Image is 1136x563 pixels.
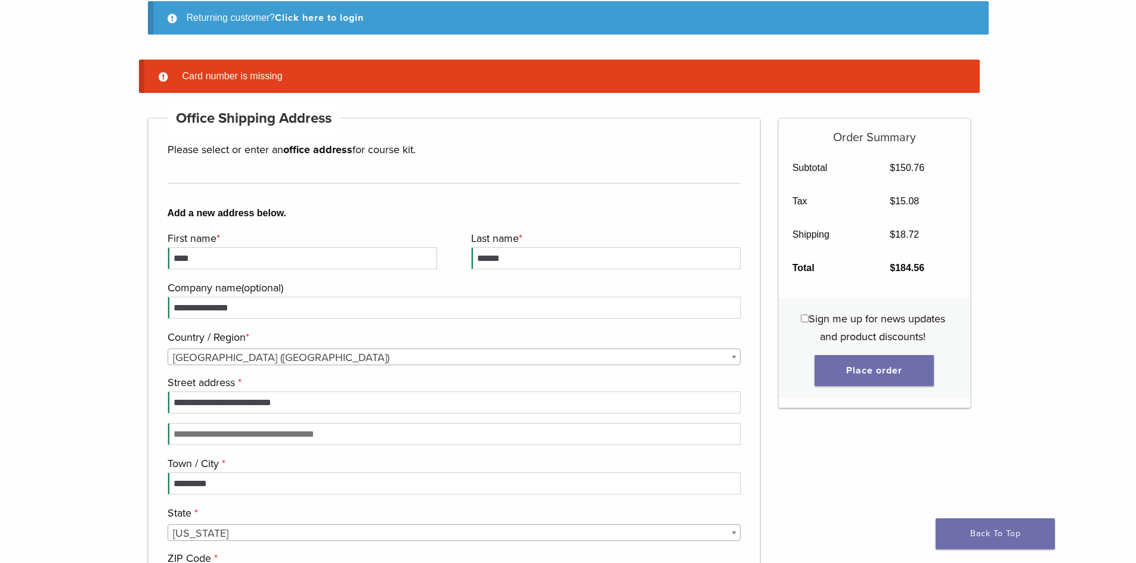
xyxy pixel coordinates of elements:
[168,504,738,522] label: State
[809,312,945,343] span: Sign me up for news updates and product discounts!
[890,229,919,239] bdi: 18.72
[148,1,989,35] div: Returning customer?
[890,163,895,173] span: $
[471,229,738,247] label: Last name
[779,218,877,251] th: Shipping
[168,141,741,158] p: Please select or enter an for course kit.
[779,119,970,145] h5: Order Summary
[168,525,741,542] span: Oklahoma
[168,374,738,391] label: Street address
[168,349,741,366] span: United States (US)
[779,251,877,285] th: Total
[168,206,741,220] b: Add a new address below.
[890,229,895,239] span: $
[168,524,741,541] span: State
[168,104,341,133] h4: Office Shipping Address
[283,143,352,156] strong: office address
[168,279,738,297] label: Company name
[936,518,1055,549] a: Back To Top
[779,185,877,218] th: Tax
[890,263,895,273] span: $
[168,455,738,472] label: Town / City
[275,12,364,24] a: Click here to login
[779,151,877,185] th: Subtotal
[890,263,924,273] bdi: 184.56
[815,355,934,386] button: Place order
[242,281,283,294] span: (optional)
[890,163,924,173] bdi: 150.76
[801,315,809,322] input: Sign me up for news updates and product discounts!
[168,349,741,365] span: Country / Region
[890,196,895,206] span: $
[178,69,961,83] li: Card number is missing
[168,328,738,346] label: Country / Region
[168,229,434,247] label: First name
[890,196,919,206] bdi: 15.08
